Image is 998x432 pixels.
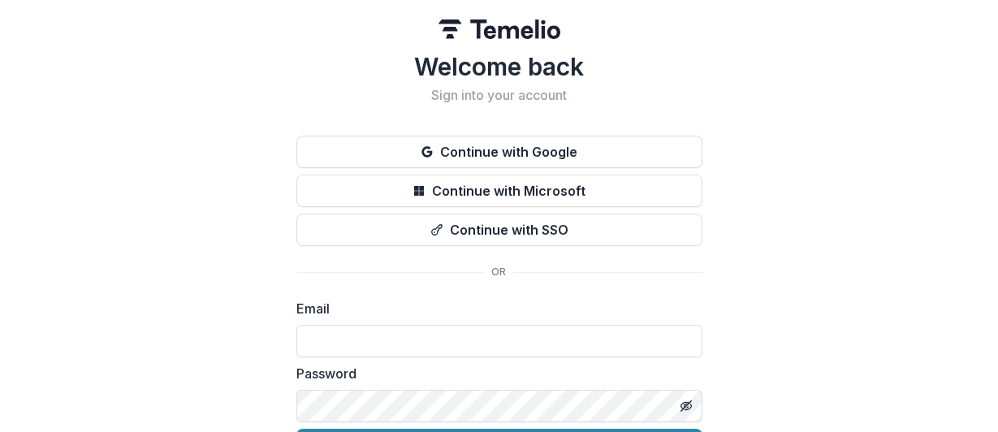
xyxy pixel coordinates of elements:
label: Password [296,364,693,383]
h2: Sign into your account [296,88,702,103]
button: Toggle password visibility [673,393,699,419]
h1: Welcome back [296,52,702,81]
button: Continue with Microsoft [296,175,702,207]
label: Email [296,299,693,318]
img: Temelio [439,19,560,39]
button: Continue with Google [296,136,702,168]
button: Continue with SSO [296,214,702,246]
